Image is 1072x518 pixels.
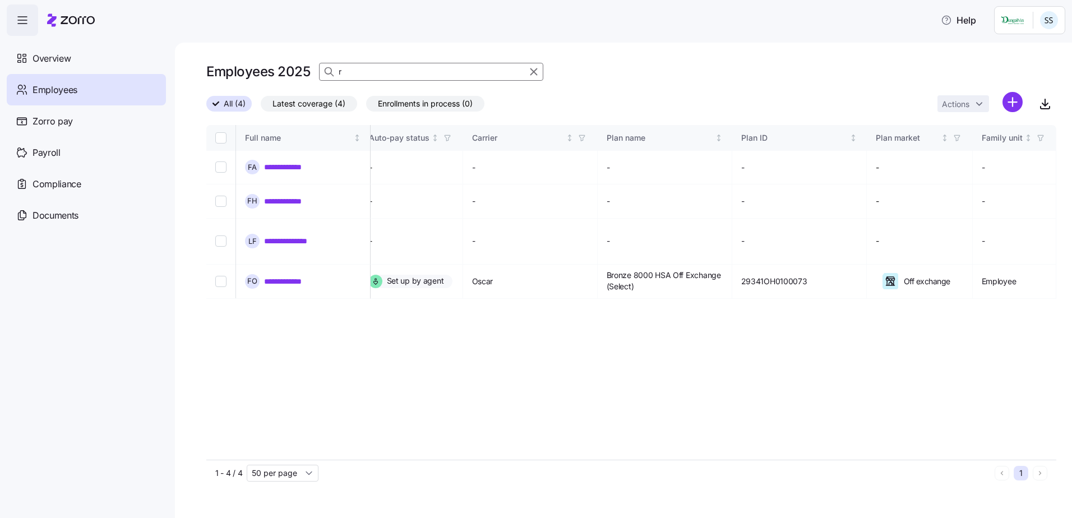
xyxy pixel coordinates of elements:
[566,134,574,142] div: Not sorted
[982,132,1023,144] div: Family unit
[1033,466,1047,480] button: Next page
[360,184,463,218] td: -
[982,162,985,173] span: -
[715,134,723,142] div: Not sorted
[867,151,973,184] td: -
[360,125,463,151] th: Auto-pay statusNot sorted
[995,466,1009,480] button: Previous page
[215,235,227,247] input: Select record 3
[1024,134,1032,142] div: Not sorted
[472,162,475,173] span: -
[33,209,78,223] span: Documents
[941,134,949,142] div: Not sorted
[463,125,598,151] th: CarrierNot sorted
[598,125,732,151] th: Plan nameNot sorted
[215,276,227,287] input: Select record 4
[849,134,857,142] div: Not sorted
[973,125,1056,151] th: Family unitNot sorted
[245,132,352,144] div: Full name
[360,219,463,265] td: -
[982,276,1016,287] span: Employee
[867,184,973,218] td: -
[215,132,227,144] input: Select all records
[1014,466,1028,480] button: 1
[607,196,610,207] span: -
[867,219,973,265] td: -
[33,83,77,97] span: Employees
[33,52,71,66] span: Overview
[7,137,166,168] a: Payroll
[7,74,166,105] a: Employees
[941,13,976,27] span: Help
[876,132,939,144] div: Plan market
[1040,11,1058,29] img: b3a65cbeab486ed89755b86cd886e362
[224,96,246,111] span: All (4)
[387,275,444,286] span: Set up by agent
[942,100,969,108] span: Actions
[741,132,848,144] div: Plan ID
[236,125,371,151] th: Full nameNot sorted
[472,196,475,207] span: -
[215,196,227,207] input: Select record 2
[7,43,166,74] a: Overview
[607,235,610,247] span: -
[982,196,985,207] span: -
[472,235,475,247] span: -
[360,151,463,184] td: -
[248,164,257,171] span: F A
[937,95,989,112] button: Actions
[247,277,257,285] span: F O
[741,276,807,287] span: 29341OH0100073
[248,238,257,245] span: L F
[867,125,973,151] th: Plan marketNot sorted
[900,276,950,287] span: Off exchange
[607,162,610,173] span: -
[247,197,257,205] span: F H
[215,161,227,173] input: Select record 1
[7,105,166,137] a: Zorro pay
[1002,92,1023,112] svg: add icon
[1001,13,1024,27] img: Employer logo
[932,9,985,31] button: Help
[472,276,493,287] span: Oscar
[353,134,361,142] div: Not sorted
[741,162,745,173] span: -
[378,96,473,111] span: Enrollments in process (0)
[33,146,61,160] span: Payroll
[206,63,310,80] h1: Employees 2025
[7,200,166,231] a: Documents
[7,168,166,200] a: Compliance
[33,114,73,128] span: Zorro pay
[33,177,81,191] span: Compliance
[369,132,429,144] div: Auto-pay status
[272,96,345,111] span: Latest coverage (4)
[319,63,543,81] input: Search Employees
[741,196,745,207] span: -
[607,270,723,293] span: Bronze 8000 HSA Off Exchange (Select)
[431,134,439,142] div: Not sorted
[732,125,867,151] th: Plan IDNot sorted
[607,132,713,144] div: Plan name
[215,468,242,479] span: 1 - 4 / 4
[982,235,985,247] span: -
[472,132,564,144] div: Carrier
[741,235,745,247] span: -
